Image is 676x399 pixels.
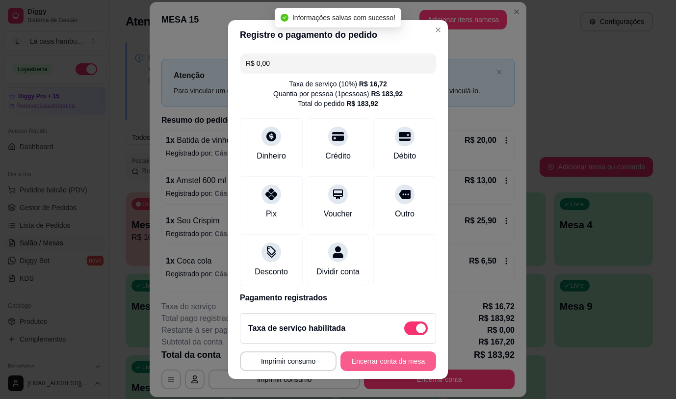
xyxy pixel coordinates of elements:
div: Voucher [324,208,353,220]
div: Desconto [255,266,288,278]
button: Close [430,22,446,38]
div: Pix [266,208,277,220]
div: Débito [393,150,416,162]
div: Taxa de serviço ( 10 %) [289,79,387,89]
div: Outro [395,208,415,220]
p: Pagamento registrados [240,292,436,304]
div: Total do pedido [298,99,378,108]
button: Encerrar conta da mesa [340,351,436,371]
div: R$ 16,72 [359,79,387,89]
div: Crédito [325,150,351,162]
div: Dinheiro [257,150,286,162]
header: Registre o pagamento do pedido [228,20,448,50]
span: check-circle [281,14,288,22]
button: Imprimir consumo [240,351,337,371]
div: R$ 183,92 [371,89,403,99]
h2: Taxa de serviço habilitada [248,322,345,334]
input: Ex.: hambúrguer de cordeiro [246,53,430,73]
div: Dividir conta [316,266,360,278]
span: Informações salvas com sucesso! [292,14,395,22]
div: Quantia por pessoa ( 1 pessoas) [273,89,403,99]
div: R$ 183,92 [346,99,378,108]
